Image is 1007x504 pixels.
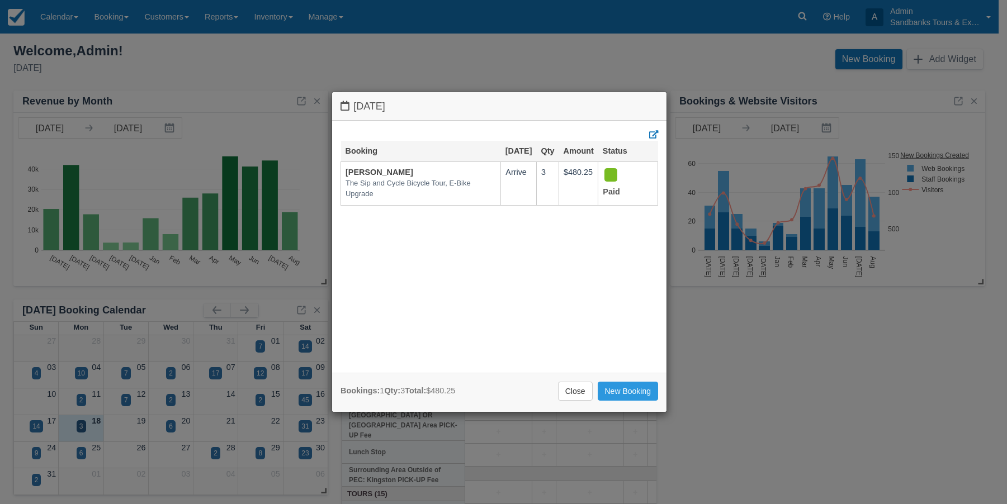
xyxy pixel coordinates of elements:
a: [DATE] [505,146,532,155]
a: Qty [541,146,554,155]
td: 3 [536,161,559,205]
strong: Bookings: [341,386,380,395]
a: Status [603,146,627,155]
a: Booking [346,146,378,155]
a: [PERSON_NAME] [346,168,413,177]
div: Paid [603,167,643,201]
strong: Total: [405,386,426,395]
em: The Sip and Cycle Bicycle Tour, E-Bike Upgrade [346,178,496,199]
a: New Booking [598,382,659,401]
div: 1 3 $480.25 [341,385,455,397]
td: Arrive [501,161,537,205]
a: Close [558,382,593,401]
h4: [DATE] [341,101,658,112]
a: Amount [563,146,593,155]
td: $480.25 [559,161,598,205]
strong: Qty: [384,386,400,395]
